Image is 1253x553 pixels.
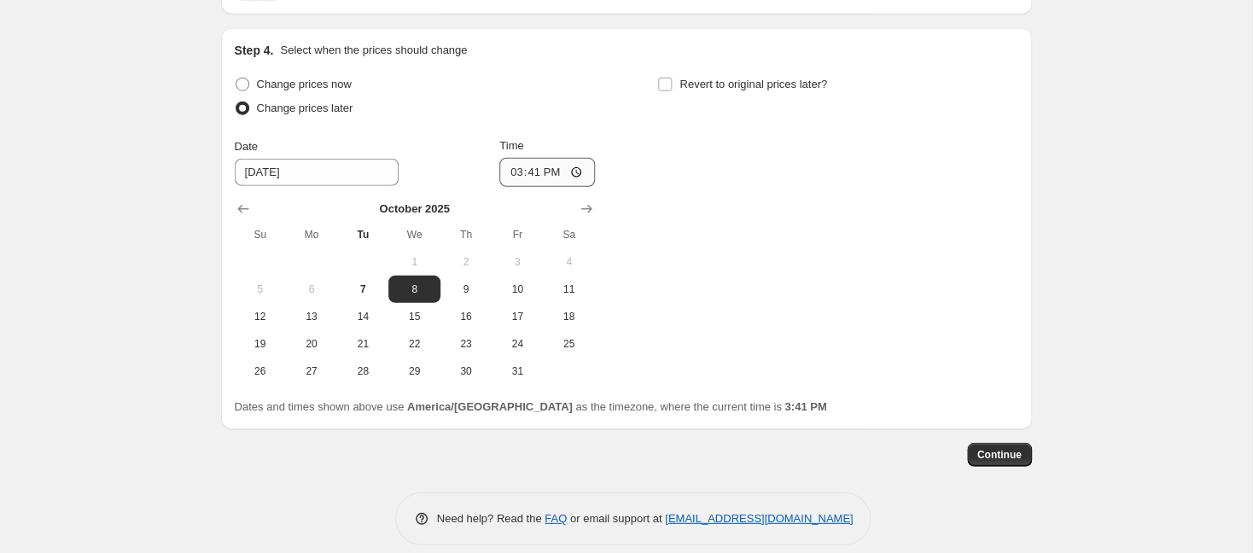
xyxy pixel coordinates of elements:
button: Saturday October 4 2025 [543,248,594,276]
span: 8 [395,282,433,296]
b: 3:41 PM [784,400,826,413]
a: FAQ [545,512,567,525]
button: Sunday October 12 2025 [235,303,286,330]
th: Saturday [543,221,594,248]
span: 23 [447,337,485,351]
button: Sunday October 19 2025 [235,330,286,358]
span: Change prices now [257,78,352,90]
span: 11 [550,282,587,296]
button: Thursday October 9 2025 [440,276,492,303]
span: 1 [395,255,433,269]
button: Show previous month, September 2025 [231,197,255,221]
span: We [395,228,433,242]
button: Thursday October 2 2025 [440,248,492,276]
span: 26 [242,364,279,378]
button: Saturday October 25 2025 [543,330,594,358]
th: Thursday [440,221,492,248]
button: Tuesday October 21 2025 [337,330,388,358]
button: Friday October 17 2025 [492,303,543,330]
input: 10/7/2025 [235,159,399,186]
span: 17 [498,310,536,323]
button: Thursday October 30 2025 [440,358,492,385]
span: Need help? Read the [437,512,545,525]
button: Thursday October 23 2025 [440,330,492,358]
button: Monday October 27 2025 [286,358,337,385]
button: Monday October 13 2025 [286,303,337,330]
button: Thursday October 16 2025 [440,303,492,330]
button: Wednesday October 22 2025 [388,330,440,358]
span: 30 [447,364,485,378]
span: Mo [293,228,330,242]
button: Friday October 24 2025 [492,330,543,358]
th: Friday [492,221,543,248]
button: Saturday October 11 2025 [543,276,594,303]
button: Wednesday October 8 2025 [388,276,440,303]
span: 13 [293,310,330,323]
button: Wednesday October 29 2025 [388,358,440,385]
span: 4 [550,255,587,269]
span: Change prices later [257,102,353,114]
span: 21 [344,337,382,351]
span: 12 [242,310,279,323]
span: 24 [498,337,536,351]
span: 10 [498,282,536,296]
span: 18 [550,310,587,323]
th: Sunday [235,221,286,248]
button: Wednesday October 15 2025 [388,303,440,330]
span: 3 [498,255,536,269]
span: 15 [395,310,433,323]
h2: Step 4. [235,42,274,59]
span: 22 [395,337,433,351]
button: Monday October 6 2025 [286,276,337,303]
span: 6 [293,282,330,296]
span: Tu [344,228,382,242]
button: Wednesday October 1 2025 [388,248,440,276]
span: 20 [293,337,330,351]
span: 28 [344,364,382,378]
button: Sunday October 26 2025 [235,358,286,385]
span: 2 [447,255,485,269]
span: Dates and times shown above use as the timezone, where the current time is [235,400,827,413]
button: Today Tuesday October 7 2025 [337,276,388,303]
button: Friday October 10 2025 [492,276,543,303]
span: Time [499,139,523,152]
span: 19 [242,337,279,351]
span: Sa [550,228,587,242]
p: Select when the prices should change [280,42,467,59]
span: 27 [293,364,330,378]
button: Tuesday October 14 2025 [337,303,388,330]
input: 12:00 [499,158,595,187]
th: Wednesday [388,221,440,248]
span: 9 [447,282,485,296]
span: 29 [395,364,433,378]
button: Sunday October 5 2025 [235,276,286,303]
button: Saturday October 18 2025 [543,303,594,330]
span: 14 [344,310,382,323]
button: Monday October 20 2025 [286,330,337,358]
b: America/[GEOGRAPHIC_DATA] [407,400,573,413]
button: Friday October 31 2025 [492,358,543,385]
span: Fr [498,228,536,242]
a: [EMAIL_ADDRESS][DOMAIN_NAME] [665,512,853,525]
span: Revert to original prices later? [679,78,827,90]
span: 16 [447,310,485,323]
span: Date [235,140,258,153]
span: Su [242,228,279,242]
span: 31 [498,364,536,378]
th: Monday [286,221,337,248]
span: Continue [977,448,1022,462]
span: Th [447,228,485,242]
button: Continue [967,443,1032,467]
button: Tuesday October 28 2025 [337,358,388,385]
span: 7 [344,282,382,296]
button: Friday October 3 2025 [492,248,543,276]
span: 25 [550,337,587,351]
span: 5 [242,282,279,296]
th: Tuesday [337,221,388,248]
span: or email support at [567,512,665,525]
button: Show next month, November 2025 [574,197,598,221]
